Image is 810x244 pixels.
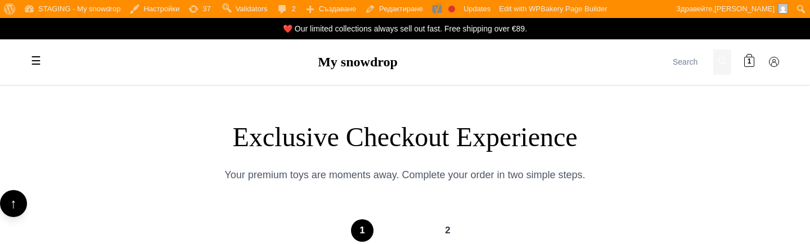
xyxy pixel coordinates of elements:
input: Search [668,49,713,75]
div: 1 [351,219,373,242]
span: [PERSON_NAME] [714,4,775,13]
span: 1 [748,57,751,67]
div: 2 [436,219,459,242]
div: Focus keyphrase not set [448,6,455,12]
p: Your premium toys are moments away. Complete your order in two simple steps. [13,167,796,183]
h1: Exclusive Checkout Experience [13,121,796,153]
label: Toggle mobile menu [25,50,47,73]
a: My snowdrop [318,55,398,69]
a: 1 [738,51,760,74]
